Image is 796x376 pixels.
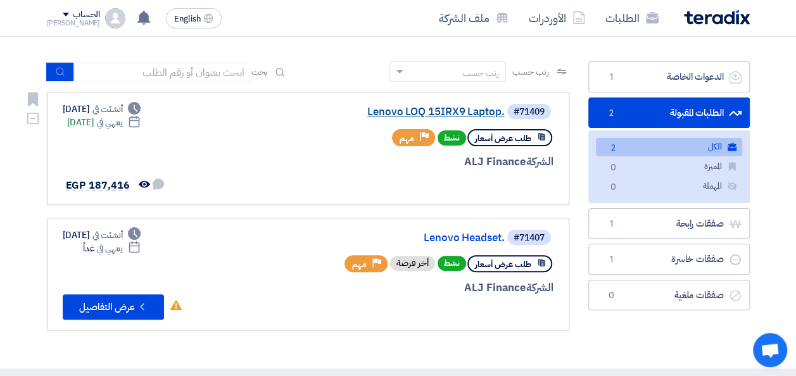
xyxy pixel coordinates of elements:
[174,15,201,23] span: English
[251,65,268,78] span: بحث
[684,10,750,25] img: Teradix logo
[606,161,621,175] span: 0
[588,208,750,239] a: صفقات رابحة1
[514,108,545,116] div: #71409
[604,289,619,302] span: 0
[400,132,414,144] span: مهم
[251,106,505,118] a: Lenovo LOQ 15IRX9 Laptop.
[604,253,619,266] span: 1
[596,138,742,156] a: الكل
[73,9,100,20] div: الحساب
[92,229,123,242] span: أنشئت في
[604,71,619,84] span: 1
[512,65,548,78] span: رتب حسب
[63,103,141,116] div: [DATE]
[83,242,141,255] div: غداً
[390,256,435,271] div: أخر فرصة
[462,66,499,80] div: رتب حسب
[753,333,787,367] div: Open chat
[606,181,621,194] span: 0
[166,8,222,28] button: English
[63,229,141,242] div: [DATE]
[47,20,101,27] div: [PERSON_NAME]
[519,3,595,33] a: الأوردرات
[105,8,125,28] img: profile_test.png
[514,234,545,242] div: #71407
[588,244,750,275] a: صفقات خاسرة1
[475,132,531,144] span: طلب عرض أسعار
[97,242,123,255] span: ينتهي في
[438,256,466,271] span: نشط
[596,158,742,176] a: المميزة
[595,3,669,33] a: الطلبات
[92,103,123,116] span: أنشئت في
[588,97,750,128] a: الطلبات المقبولة2
[606,142,621,155] span: 2
[67,116,141,129] div: [DATE]
[604,107,619,120] span: 2
[588,61,750,92] a: الدعوات الخاصة1
[475,258,531,270] span: طلب عرض أسعار
[596,177,742,196] a: المهملة
[97,116,123,129] span: ينتهي في
[63,294,164,320] button: عرض التفاصيل
[249,154,553,170] div: ALJ Finance
[588,280,750,311] a: صفقات ملغية0
[429,3,519,33] a: ملف الشركة
[526,280,553,296] span: الشركة
[249,280,553,296] div: ALJ Finance
[74,63,251,82] input: ابحث بعنوان أو رقم الطلب
[251,232,505,244] a: Lenovo Headset.
[66,178,130,193] span: EGP 187,416
[352,258,367,270] span: مهم
[438,130,466,146] span: نشط
[526,154,553,170] span: الشركة
[604,218,619,230] span: 1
